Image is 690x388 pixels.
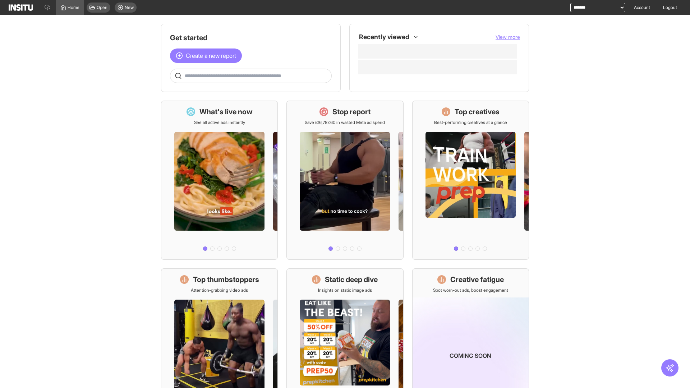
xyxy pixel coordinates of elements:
span: Open [97,5,107,10]
span: New [125,5,134,10]
button: View more [496,33,520,41]
a: Top creativesBest-performing creatives at a glance [412,101,529,260]
h1: Get started [170,33,332,43]
p: Insights on static image ads [318,287,372,293]
span: View more [496,34,520,40]
h1: Top creatives [455,107,500,117]
h1: Stop report [332,107,371,117]
h1: Static deep dive [325,274,378,285]
span: Home [68,5,79,10]
a: What's live nowSee all active ads instantly [161,101,278,260]
h1: Top thumbstoppers [193,274,259,285]
a: Stop reportSave £16,787.60 in wasted Meta ad spend [286,101,403,260]
p: See all active ads instantly [194,120,245,125]
p: Best-performing creatives at a glance [434,120,507,125]
p: Attention-grabbing video ads [191,287,248,293]
p: Save £16,787.60 in wasted Meta ad spend [305,120,385,125]
h1: What's live now [199,107,253,117]
img: Logo [9,4,33,11]
button: Create a new report [170,48,242,63]
span: Create a new report [186,51,236,60]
